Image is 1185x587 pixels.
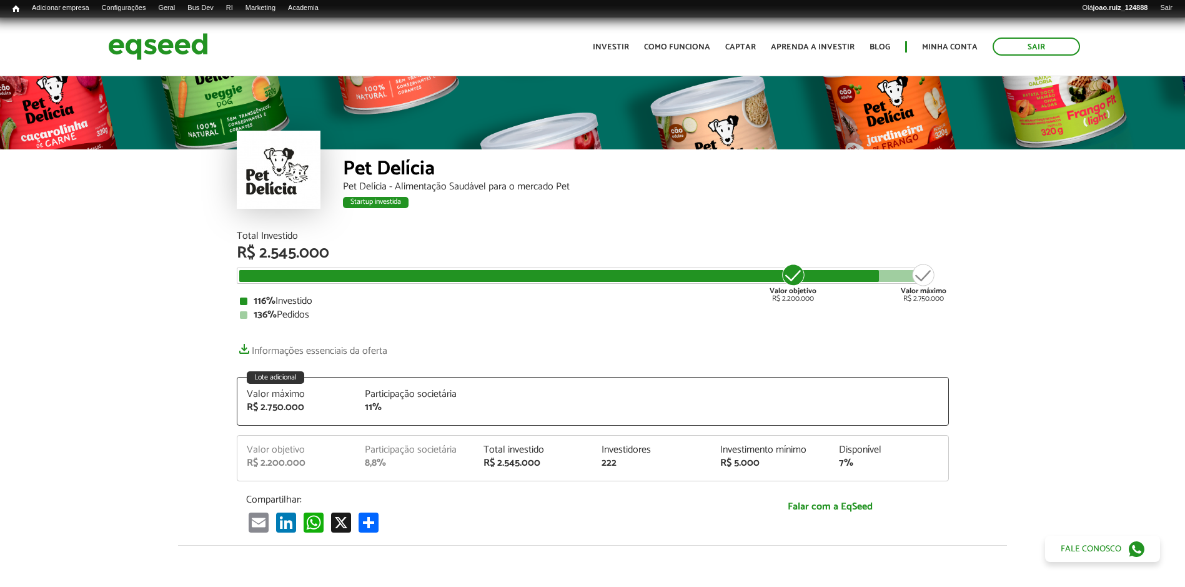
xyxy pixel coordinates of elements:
[901,263,946,303] div: R$ 2.750.000
[247,371,304,384] div: Lote adicional
[993,38,1080,56] a: Sair
[602,445,702,455] div: Investidores
[770,285,816,297] strong: Valor objetivo
[720,445,820,455] div: Investimento mínimo
[237,231,949,241] div: Total Investido
[343,197,409,208] div: Startup investida
[1093,4,1148,11] strong: joao.ruiz_124888
[237,339,387,356] a: Informações essenciais da oferta
[247,389,347,399] div: Valor máximo
[770,263,816,303] div: R$ 2.200.000
[365,389,465,399] div: Participação societária
[301,512,326,533] a: WhatsApp
[254,293,275,309] strong: 116%
[721,494,940,519] a: Falar com a EqSeed
[220,3,239,13] a: RI
[246,512,271,533] a: Email
[1045,536,1160,562] a: Fale conosco
[356,512,381,533] a: Compartilhar
[593,43,629,51] a: Investir
[602,458,702,468] div: 222
[240,296,946,306] div: Investido
[870,43,890,51] a: Blog
[483,458,583,468] div: R$ 2.545.000
[720,458,820,468] div: R$ 5.000
[483,445,583,455] div: Total investido
[246,494,702,506] p: Compartilhar:
[839,445,939,455] div: Disponível
[644,43,710,51] a: Como funciona
[282,3,325,13] a: Academia
[343,159,949,182] div: Pet Delícia
[839,458,939,468] div: 7%
[274,512,299,533] a: LinkedIn
[1076,3,1154,13] a: Olájoao.ruiz_124888
[247,458,347,468] div: R$ 2.200.000
[329,512,354,533] a: X
[239,3,282,13] a: Marketing
[365,445,465,455] div: Participação societária
[26,3,96,13] a: Adicionar empresa
[181,3,220,13] a: Bus Dev
[725,43,756,51] a: Captar
[365,458,465,468] div: 8,8%
[343,182,949,192] div: Pet Delícia - Alimentação Saudável para o mercado Pet
[240,310,946,320] div: Pedidos
[1154,3,1179,13] a: Sair
[901,285,946,297] strong: Valor máximo
[152,3,181,13] a: Geral
[771,43,855,51] a: Aprenda a investir
[922,43,978,51] a: Minha conta
[6,3,26,15] a: Início
[247,403,347,413] div: R$ 2.750.000
[108,30,208,63] img: EqSeed
[247,445,347,455] div: Valor objetivo
[12,4,19,13] span: Início
[96,3,152,13] a: Configurações
[237,245,949,261] div: R$ 2.545.000
[254,306,277,323] strong: 136%
[365,403,465,413] div: 11%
